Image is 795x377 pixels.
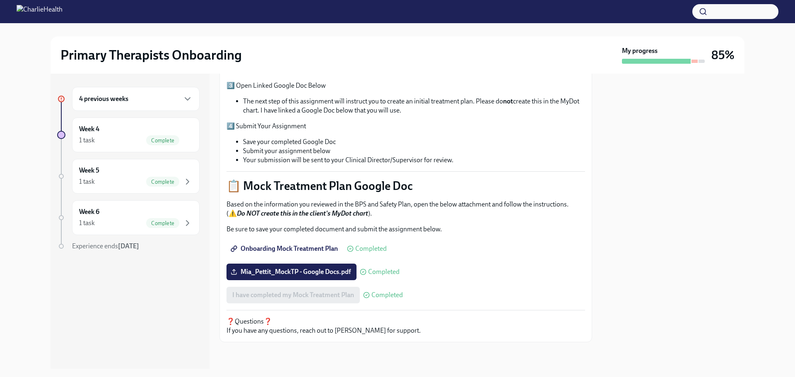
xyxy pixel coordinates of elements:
[226,240,344,257] a: Onboarding Mock Treatment Plan
[17,5,63,18] img: CharlieHealth
[79,136,95,145] div: 1 task
[226,200,585,218] p: Based on the information you reviewed in the BPS and Safety Plan, open the below attachment and f...
[146,220,179,226] span: Complete
[226,225,585,234] p: Be sure to save your completed document and submit the assignment below.
[57,159,200,194] a: Week 51 taskComplete
[226,122,585,131] p: 4️⃣ Submit Your Assignment
[79,94,128,103] h6: 4 previous weeks
[72,242,139,250] span: Experience ends
[146,179,179,185] span: Complete
[243,137,585,146] li: Save your completed Google Doc
[60,47,242,63] h2: Primary Therapists Onboarding
[226,81,585,90] p: 3️⃣ Open Linked Google Doc Below
[79,207,99,216] h6: Week 6
[72,87,200,111] div: 4 previous weeks
[232,245,338,253] span: Onboarding Mock Treatment Plan
[57,118,200,152] a: Week 41 taskComplete
[243,156,585,165] li: Your submission will be sent to your Clinical Director/Supervisor for review.
[79,177,95,186] div: 1 task
[243,97,585,115] li: The next step of this assignment will instruct you to create an initial treatment plan. Please do...
[79,125,99,134] h6: Week 4
[711,48,735,62] h3: 85%
[503,97,513,105] strong: not
[371,292,403,298] span: Completed
[226,178,585,193] p: 📋 Mock Treatment Plan Google Doc
[226,264,357,280] label: Mia_Pettit_MockTP - Google Docs.pdf
[232,268,351,276] span: Mia_Pettit_MockTP - Google Docs.pdf
[79,219,95,228] div: 1 task
[118,242,139,250] strong: [DATE]
[622,46,658,55] strong: My progress
[243,146,585,156] li: Submit your assignment below
[57,200,200,235] a: Week 61 taskComplete
[79,166,99,175] h6: Week 5
[368,269,400,275] span: Completed
[226,317,585,335] p: ❓Questions❓ If you have any questions, reach out to [PERSON_NAME] for support.
[146,137,179,144] span: Complete
[355,245,387,252] span: Completed
[237,209,368,217] strong: Do NOT create this in the client's MyDot chart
